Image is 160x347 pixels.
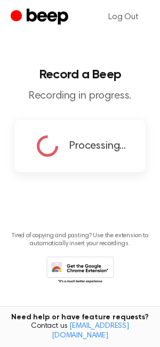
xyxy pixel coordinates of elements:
[9,68,151,81] h1: Record a Beep
[9,90,151,103] p: Recording in progress.
[98,4,149,30] a: Log Out
[9,232,151,248] p: Tired of copying and pasting? Use the extension to automatically insert your recordings.
[6,322,154,341] span: Contact us
[11,7,71,28] a: Beep
[52,322,129,340] a: [EMAIL_ADDRESS][DOMAIN_NAME]
[69,138,126,154] span: Processing...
